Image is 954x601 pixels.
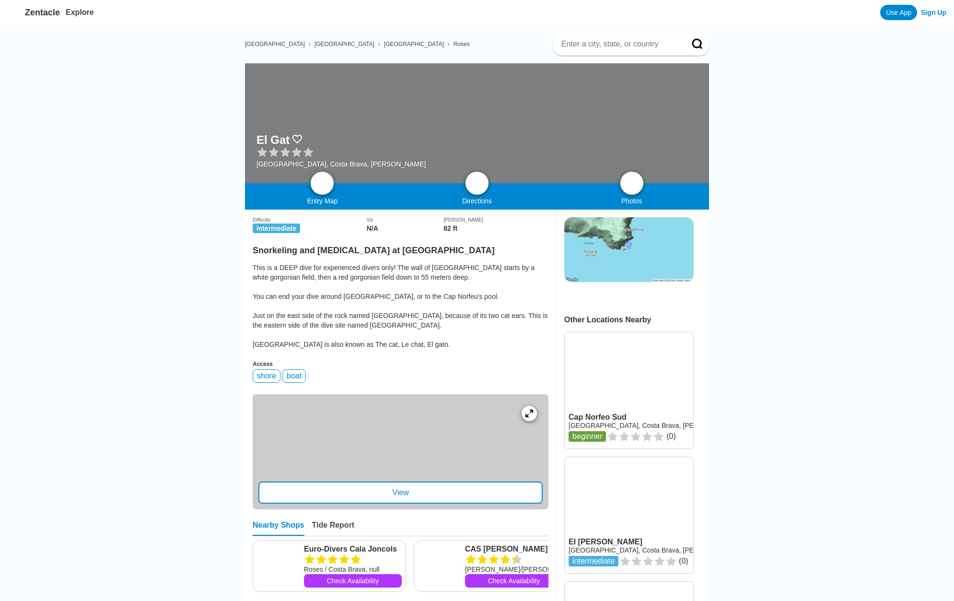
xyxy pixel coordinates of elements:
[311,172,334,195] a: map
[258,482,543,504] div: View
[400,197,555,205] div: Directions
[564,316,709,324] div: Other Locations Nearby
[309,41,311,47] span: ›
[316,177,328,189] img: map
[256,133,290,147] h1: El Gat
[626,177,638,189] img: photos
[554,197,709,205] div: Photos
[66,8,94,16] a: Explore
[253,521,304,536] div: Nearby Shops
[564,217,694,282] img: staticmap
[378,41,380,47] span: ›
[282,369,306,383] div: boat
[304,544,402,554] a: Euro-Divers Cala Joncols
[454,41,470,47] a: Roses
[465,565,563,574] div: [PERSON_NAME]/[PERSON_NAME], null
[253,224,300,233] span: intermediate
[253,263,548,349] div: This is a DEEP dive for experienced divers only! The wall of [GEOGRAPHIC_DATA] starts by a white ...
[880,5,917,20] a: Use App
[367,217,444,223] div: Viz
[245,197,400,205] div: Entry Map
[560,39,678,49] input: Enter a city, state, or country
[312,521,355,536] div: Tide Report
[8,5,60,20] a: Zentacle logoZentacle
[245,41,305,47] a: [GEOGRAPHIC_DATA]
[253,217,367,223] div: Difficulty
[367,224,444,232] div: N/A
[314,41,374,47] a: [GEOGRAPHIC_DATA]
[253,394,548,509] a: entry mapView
[921,9,946,16] a: Sign Up
[8,5,23,20] img: Zentacle logo
[253,369,280,383] div: shore
[384,41,444,47] a: [GEOGRAPHIC_DATA]
[471,177,483,189] img: directions
[253,361,548,367] div: Access
[443,217,548,223] div: [PERSON_NAME]
[25,8,60,18] span: Zentacle
[253,240,548,256] h2: Snorkeling and [MEDICAL_DATA] at [GEOGRAPHIC_DATA]
[465,574,563,588] a: Check Availability
[448,41,450,47] span: ›
[257,544,300,588] img: Euro-Divers Cala Joncols
[443,224,548,232] div: 82 ft
[256,160,426,168] div: [GEOGRAPHIC_DATA], Costa Brava, [PERSON_NAME]
[418,544,461,588] img: CAS Cala Montjoi
[620,172,643,195] a: photos
[304,574,402,588] a: Check Availability
[304,565,402,574] div: Roses / Costa Brava, null
[465,544,563,554] a: CAS [PERSON_NAME]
